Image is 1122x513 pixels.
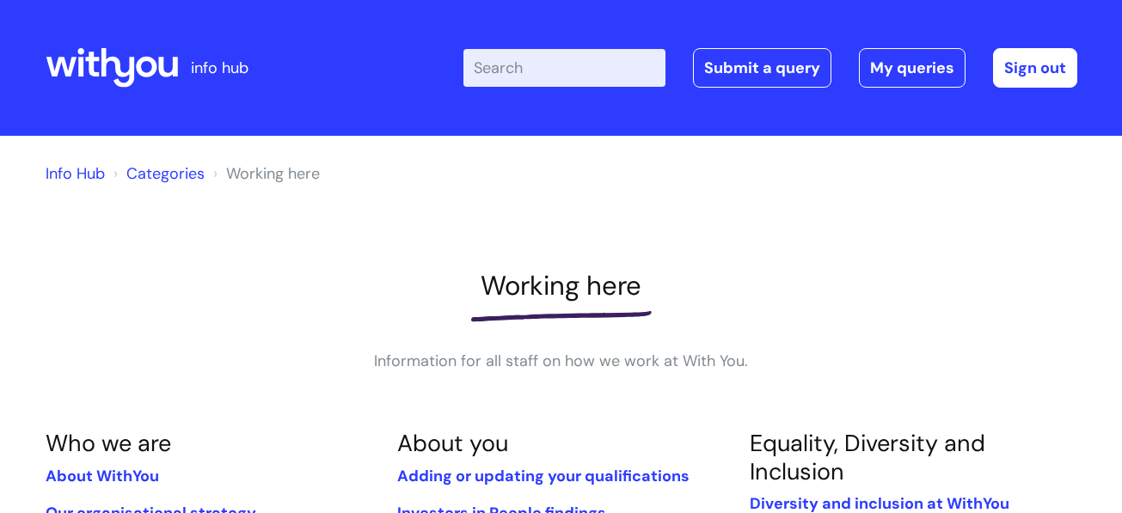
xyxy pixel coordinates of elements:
[859,48,966,88] a: My queries
[463,49,665,87] input: Search
[46,466,159,486] a: About WithYou
[46,163,105,184] a: Info Hub
[693,48,831,88] a: Submit a query
[750,428,985,486] a: Equality, Diversity and Inclusion
[46,428,171,458] a: Who we are
[46,270,1077,302] h1: Working here
[191,54,248,82] p: info hub
[126,163,205,184] a: Categories
[303,347,819,375] p: Information for all staff on how we work at With You.
[209,160,320,187] li: Working here
[109,160,205,187] li: Solution home
[397,466,690,486] a: Adding or updating your qualifications
[993,48,1077,88] a: Sign out
[397,428,508,458] a: About you
[463,48,1077,88] div: | -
